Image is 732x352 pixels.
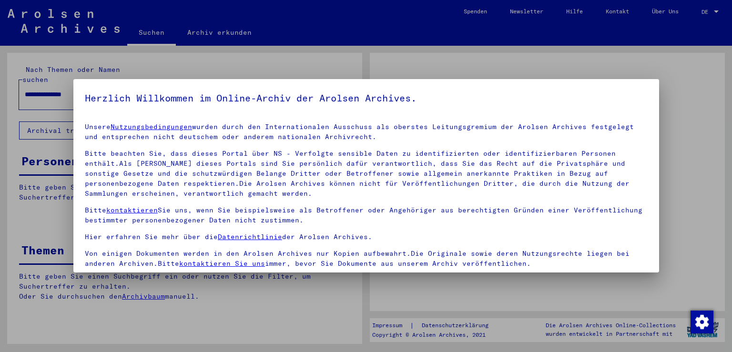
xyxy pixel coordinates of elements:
a: Datenrichtlinie [218,232,282,241]
p: Bitte Sie uns, wenn Sie beispielsweise als Betroffener oder Angehöriger aus berechtigten Gründen ... [85,205,648,225]
a: kontaktieren [106,206,158,214]
p: Bitte beachten Sie, dass dieses Portal über NS - Verfolgte sensible Daten zu identifizierten oder... [85,149,648,199]
a: kontaktieren Sie uns [179,259,265,268]
img: Zustimmung ändern [691,311,713,333]
p: Von einigen Dokumenten werden in den Arolsen Archives nur Kopien aufbewahrt.Die Originale sowie d... [85,249,648,269]
a: Nutzungsbedingungen [111,122,192,131]
h5: Herzlich Willkommen im Online-Archiv der Arolsen Archives. [85,91,648,106]
p: Unsere wurden durch den Internationalen Ausschuss als oberstes Leitungsgremium der Arolsen Archiv... [85,122,648,142]
p: Hier erfahren Sie mehr über die der Arolsen Archives. [85,232,648,242]
div: Zustimmung ändern [690,310,713,333]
